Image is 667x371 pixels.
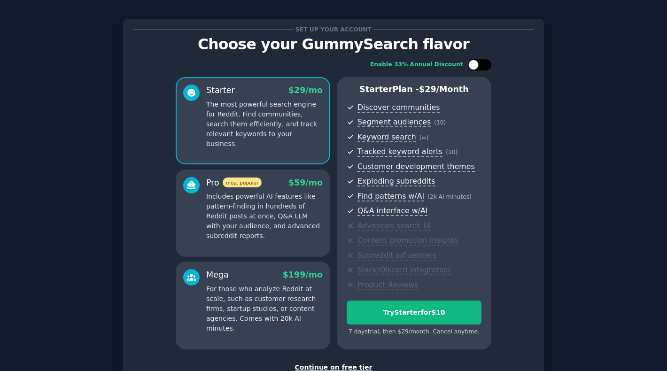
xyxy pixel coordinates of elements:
span: $ 199 /mo [283,270,323,279]
div: 7 days trial, then $ 29 /month . Cancel anytime. [347,328,481,336]
span: ( 10 ) [434,119,446,126]
div: Starter [206,85,235,96]
span: most popular [223,178,262,187]
span: Slack/Discord integration [357,265,450,275]
p: Starter Plan - [347,84,481,95]
span: Discover communities [357,103,440,113]
span: ( 2k AI minutes ) [427,193,472,200]
p: Includes powerful AI features like pattern-finding in hundreds of Reddit posts at once, Q&A LLM w... [206,192,323,241]
span: $ 29 /mo [288,85,323,95]
span: Content promotion insights [357,236,458,246]
span: $ 29 /month [419,85,469,94]
p: For those who analyze Reddit at scale, such as customer research firms, startup studios, or conte... [206,284,323,333]
span: Tracked keyword alerts [357,147,442,157]
span: ( ∞ ) [419,134,429,141]
span: Customer development themes [357,162,475,172]
span: $ 59 /mo [288,178,323,187]
span: Advanced search UI [357,221,431,231]
span: Set up your account [294,24,373,34]
span: Q&A interface w/AI [357,206,427,216]
span: Subreddit influencers [357,251,436,261]
div: Mega [206,269,229,281]
p: Choose your GummySearch flavor [133,36,534,53]
span: Product Reviews [357,280,418,290]
button: TryStarterfor$10 [347,301,481,325]
span: Keyword search [357,132,416,142]
div: Try Starter for $10 [347,308,481,317]
span: Exploding subreddits [357,177,435,186]
span: Segment audiences [357,117,431,127]
div: Pro [206,177,262,189]
p: The most powerful search engine for Reddit. Find communities, search them efficiently, and track ... [206,100,323,149]
span: Find patterns w/AI [357,192,424,201]
div: Enable 33% Annual Discount [370,61,463,69]
span: ( 10 ) [446,149,458,155]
